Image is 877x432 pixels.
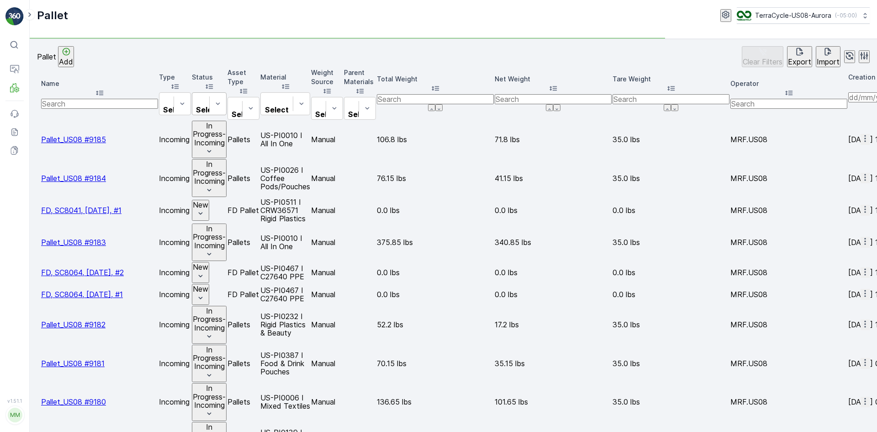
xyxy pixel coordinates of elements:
[193,346,226,371] p: In Progress-Incoming
[59,58,73,66] p: Add
[193,201,208,209] p: New
[260,351,310,376] p: US-PI0387 I Food & Drink Pouches
[41,174,106,183] span: Pallet_US08 #9184
[41,268,124,277] a: FD, SC8064, 10/07/25, #2
[495,238,612,246] p: 340.85 lbs
[227,135,259,144] p: Pallets
[192,306,227,344] button: In Progress-Incoming
[192,383,227,421] button: In Progress-Incoming
[311,238,343,246] p: Manual
[227,359,259,368] p: Pallets
[193,122,226,147] p: In Progress-Incoming
[260,286,310,303] p: US-PI0467 I C27640 PPE
[613,174,729,182] p: 35.0 lbs
[192,224,227,261] button: In Progress-Incoming
[41,99,158,109] input: Search
[260,394,310,410] p: US-PI0006 I Mixed Textiles
[788,58,811,66] p: Export
[192,159,227,197] button: In Progress-Incoming
[193,160,226,185] p: In Progress-Incoming
[495,359,612,368] p: 35.15 lbs
[227,238,259,246] p: Pallets
[613,268,729,277] p: 0.0 lbs
[730,206,847,214] p: MRF.US08
[377,320,494,329] p: 52.2 lbs
[5,398,24,404] span: v 1.51.1
[311,290,343,299] p: Manual
[737,7,870,24] button: TerraCycle-US08-Aurora(-05:00)
[163,106,187,114] p: Select
[613,290,729,299] p: 0.0 lbs
[41,290,123,299] a: FD, SC8064, 10/07/25, #1
[730,359,847,368] p: MRF.US08
[37,53,56,61] p: Pallet
[613,320,729,329] p: 35.0 lbs
[159,174,191,182] p: Incoming
[311,174,343,182] p: Manual
[5,405,24,425] button: MM
[227,68,259,86] p: Asset Type
[260,131,310,148] p: US-PI0010 I All In One
[311,268,343,277] p: Manual
[311,398,343,406] p: Manual
[613,238,729,246] p: 35.0 lbs
[192,121,227,159] button: In Progress-Incoming
[41,290,123,299] span: FD, SC8064, [DATE], #1
[377,359,494,368] p: 70.15 lbs
[730,398,847,406] p: MRF.US08
[495,94,612,104] input: Search
[613,206,729,214] p: 0.0 lbs
[260,198,310,223] p: US-PI0511 I CRW36571 Rigid Plastics
[41,238,106,247] a: Pallet_US08 #9183
[192,73,227,82] p: Status
[730,290,847,299] p: MRF.US08
[816,46,840,67] button: Import
[159,290,191,299] p: Incoming
[193,384,226,409] p: In Progress-Incoming
[192,262,209,283] button: New
[377,268,494,277] p: 0.0 lbs
[613,359,729,368] p: 35.0 lbs
[41,359,105,368] a: Pallet_US08 #9181
[315,110,339,118] p: Select
[159,398,191,406] p: Incoming
[730,320,847,329] p: MRF.US08
[755,11,831,20] p: TerraCycle-US08-Aurora
[377,135,494,144] p: 106.8 lbs
[730,99,847,109] input: Search
[260,73,310,82] p: Material
[260,312,310,337] p: US-PI0232 I Rigid Plastics & Beauty
[193,307,226,332] p: In Progress-Incoming
[37,8,68,23] p: Pallet
[227,174,259,182] p: Pallets
[311,135,343,144] p: Manual
[613,75,729,84] p: Tare Weight
[159,135,191,144] p: Incoming
[377,238,494,246] p: 375.85 lbs
[159,320,191,329] p: Incoming
[260,166,310,191] p: US-PI0026 I Coffee Pods/Pouches
[159,359,191,368] p: Incoming
[41,79,158,88] p: Name
[41,397,106,406] a: Pallet_US08 #9180
[613,94,729,104] input: Search
[613,135,729,144] p: 35.0 lbs
[495,174,612,182] p: 41.15 lbs
[193,224,226,250] p: In Progress-Incoming
[495,398,612,406] p: 101.65 lbs
[377,75,494,84] p: Total Weight
[730,79,847,88] p: Operator
[192,345,227,383] button: In Progress-Incoming
[232,110,255,118] p: Select
[613,398,729,406] p: 35.0 lbs
[159,73,191,82] p: Type
[495,135,612,144] p: 71.8 lbs
[196,106,220,114] p: Select
[787,46,812,67] button: Export
[41,135,106,144] a: Pallet_US08 #9185
[817,58,840,66] p: Import
[495,320,612,329] p: 17.2 lbs
[227,206,259,214] p: FD Pallet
